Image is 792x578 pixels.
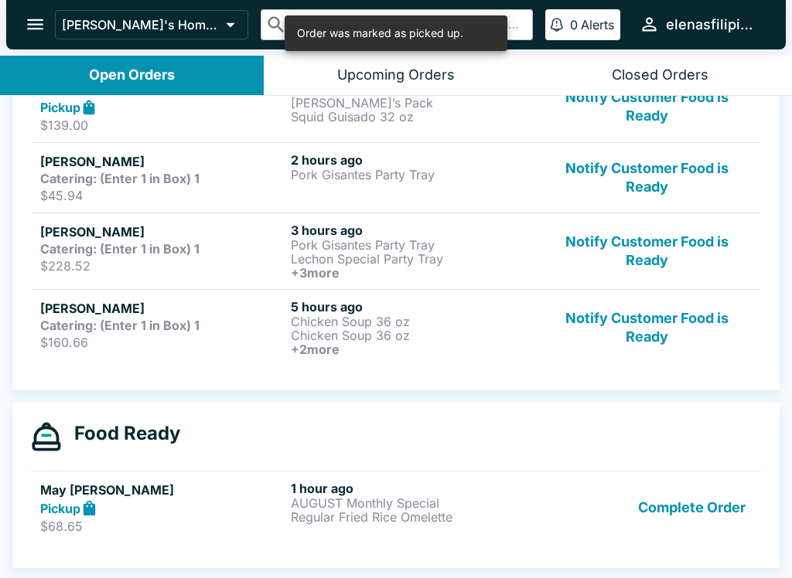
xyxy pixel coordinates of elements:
[40,518,285,534] p: $68.65
[297,20,463,46] div: Order was marked as picked up.
[40,223,285,241] h5: [PERSON_NAME]
[542,223,752,280] button: Notify Customer Food is Ready
[291,110,535,124] p: Squid Guisado 32 oz
[89,66,175,84] div: Open Orders
[291,481,535,496] h6: 1 hour ago
[40,318,200,333] strong: Catering: (Enter 1 in Box) 1
[31,471,761,543] a: May [PERSON_NAME]Pickup$68.651 hour agoAUGUST Monthly SpecialRegular Fried Rice OmeletteComplete ...
[291,168,535,182] p: Pork Gisantes Party Tray
[31,289,761,365] a: [PERSON_NAME]Catering: (Enter 1 in Box) 1$160.665 hours agoChicken Soup 36 ozChicken Soup 36 oz+2...
[40,299,285,318] h5: [PERSON_NAME]
[62,17,220,32] p: [PERSON_NAME]'s Home of the Finest Filipino Foods
[632,481,752,534] button: Complete Order
[291,238,535,252] p: Pork Gisantes Party Tray
[40,152,285,171] h5: [PERSON_NAME]
[291,266,535,280] h6: + 3 more
[291,223,535,238] h6: 3 hours ago
[570,17,578,32] p: 0
[633,8,767,41] button: elenasfilipinofoods
[612,66,708,84] div: Closed Orders
[542,80,752,134] button: Notify Customer Food is Ready
[62,422,180,445] h4: Food Ready
[291,299,535,314] h6: 5 hours ago
[542,299,752,356] button: Notify Customer Food is Ready
[40,241,200,257] strong: Catering: (Enter 1 in Box) 1
[581,17,614,32] p: Alerts
[666,15,761,34] div: elenasfilipinofoods
[291,252,535,266] p: Lechon Special Party Tray
[15,5,55,44] button: open drawer
[31,70,761,143] a: [PERSON_NAME]Pickup$139.002 minutes ago[PERSON_NAME]’s PackSquid Guisado 32 ozNotify Customer Foo...
[55,10,248,39] button: [PERSON_NAME]'s Home of the Finest Filipino Foods
[291,328,535,342] p: Chicken Soup 36 oz
[291,96,535,110] p: [PERSON_NAME]’s Pack
[291,152,535,168] h6: 2 hours ago
[40,335,285,350] p: $160.66
[291,342,535,356] h6: + 2 more
[40,481,285,499] h5: May [PERSON_NAME]
[542,152,752,203] button: Notify Customer Food is Ready
[40,100,80,115] strong: Pickup
[40,188,285,203] p: $45.94
[291,496,535,510] p: AUGUST Monthly Special
[31,212,761,289] a: [PERSON_NAME]Catering: (Enter 1 in Box) 1$228.523 hours agoPork Gisantes Party TrayLechon Special...
[291,510,535,524] p: Regular Fried Rice Omelette
[40,501,80,516] strong: Pickup
[40,117,285,133] p: $139.00
[40,258,285,274] p: $228.52
[31,142,761,212] a: [PERSON_NAME]Catering: (Enter 1 in Box) 1$45.942 hours agoPork Gisantes Party TrayNotify Customer...
[291,314,535,328] p: Chicken Soup 36 oz
[40,171,200,186] strong: Catering: (Enter 1 in Box) 1
[337,66,455,84] div: Upcoming Orders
